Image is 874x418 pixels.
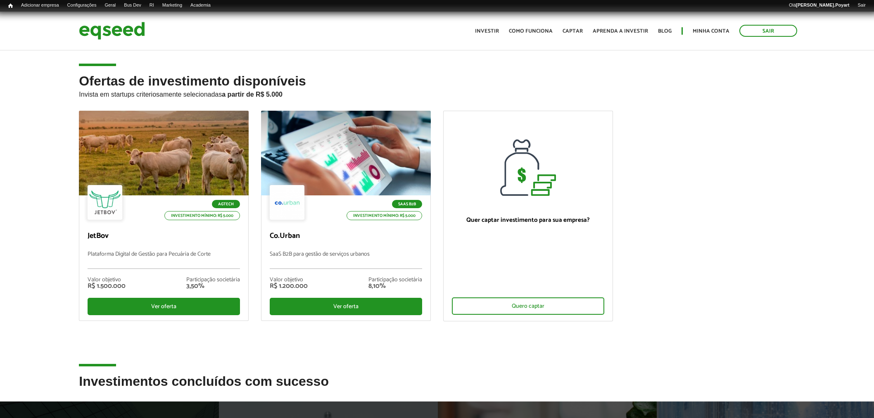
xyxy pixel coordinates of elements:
a: Adicionar empresa [17,2,63,9]
img: EqSeed [79,20,145,42]
div: Valor objetivo [88,277,126,283]
div: 3,50% [186,283,240,290]
p: Invista em startups criteriosamente selecionadas [79,88,795,98]
div: Quero captar [452,297,604,315]
a: Blog [658,28,672,34]
div: Ver oferta [88,298,240,315]
p: SaaS B2B para gestão de serviços urbanos [270,251,422,269]
a: Olá[PERSON_NAME].Poyart [785,2,854,9]
h2: Investimentos concluídos com sucesso [79,374,795,401]
p: Quer captar investimento para sua empresa? [452,216,604,224]
p: JetBov [88,232,240,241]
div: 8,10% [368,283,422,290]
p: Agtech [212,200,240,208]
h2: Ofertas de investimento disponíveis [79,74,795,111]
p: SaaS B2B [392,200,422,208]
p: Plataforma Digital de Gestão para Pecuária de Corte [88,251,240,269]
strong: a partir de R$ 5.000 [222,91,283,98]
a: Como funciona [509,28,553,34]
a: Aprenda a investir [593,28,648,34]
a: Início [4,2,17,10]
a: Sair [739,25,797,37]
span: Início [8,3,13,9]
a: Investir [475,28,499,34]
a: Minha conta [693,28,729,34]
div: Participação societária [186,277,240,283]
a: Sair [853,2,870,9]
a: Configurações [63,2,101,9]
div: Participação societária [368,277,422,283]
div: Valor objetivo [270,277,308,283]
a: Academia [186,2,215,9]
a: SaaS B2B Investimento mínimo: R$ 5.000 Co.Urban SaaS B2B para gestão de serviços urbanos Valor ob... [261,111,431,321]
div: R$ 1.500.000 [88,283,126,290]
a: RI [145,2,158,9]
a: Geral [100,2,120,9]
a: Marketing [158,2,186,9]
p: Investimento mínimo: R$ 5.000 [347,211,422,220]
div: R$ 1.200.000 [270,283,308,290]
a: Bus Dev [120,2,145,9]
p: Investimento mínimo: R$ 5.000 [164,211,240,220]
a: Agtech Investimento mínimo: R$ 5.000 JetBov Plataforma Digital de Gestão para Pecuária de Corte V... [79,111,249,321]
div: Ver oferta [270,298,422,315]
strong: [PERSON_NAME].Poyart [796,2,849,7]
a: Captar [563,28,583,34]
p: Co.Urban [270,232,422,241]
a: Quer captar investimento para sua empresa? Quero captar [443,111,613,321]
